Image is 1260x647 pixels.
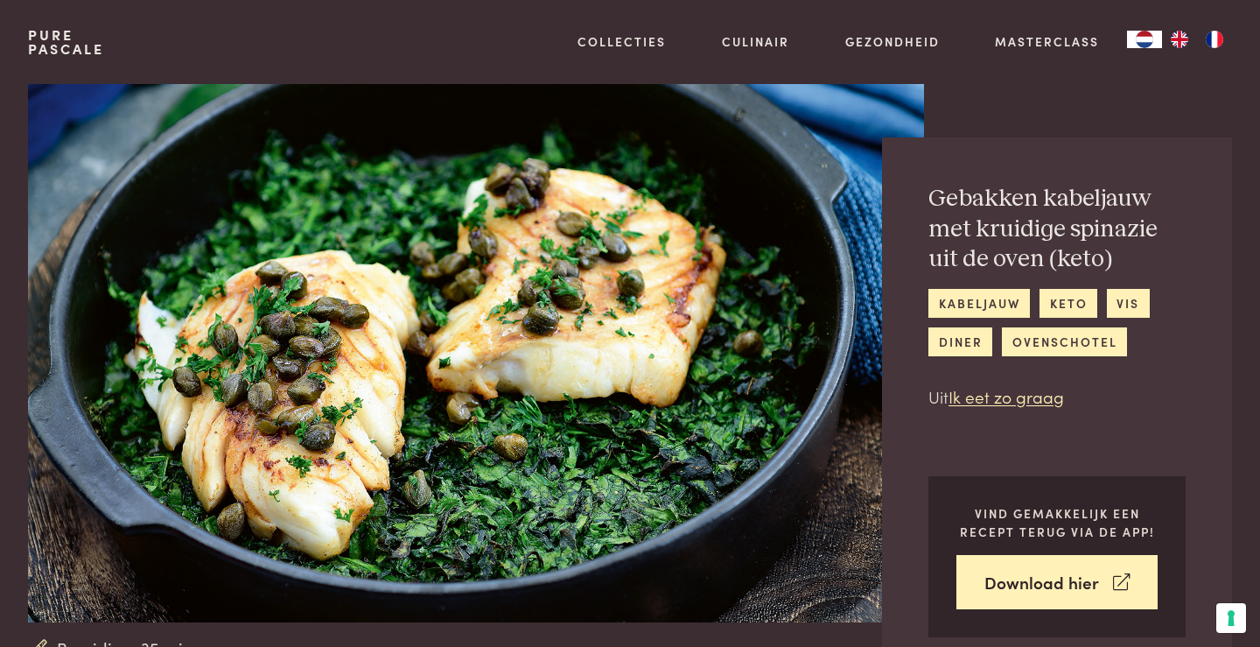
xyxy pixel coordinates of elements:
[928,327,992,356] a: diner
[928,184,1186,275] h2: Gebakken kabeljauw met kruidige spinazie uit de oven (keto)
[928,289,1030,318] a: kabeljauw
[845,32,940,51] a: Gezondheid
[928,384,1186,410] p: Uit
[1127,31,1232,48] aside: Language selected: Nederlands
[1127,31,1162,48] a: NL
[1162,31,1197,48] a: EN
[1216,603,1246,633] button: Uw voorkeuren voor toestemming voor trackingtechnologieën
[1039,289,1097,318] a: keto
[1197,31,1232,48] a: FR
[577,32,666,51] a: Collecties
[28,28,104,56] a: PurePascale
[1127,31,1162,48] div: Language
[722,32,789,51] a: Culinair
[948,384,1064,408] a: Ik eet zo graag
[1002,327,1127,356] a: ovenschotel
[956,504,1158,540] p: Vind gemakkelijk een recept terug via de app!
[995,32,1099,51] a: Masterclass
[28,84,924,622] img: Gebakken kabeljauw met kruidige spinazie uit de oven (keto)
[956,555,1158,610] a: Download hier
[1162,31,1232,48] ul: Language list
[1107,289,1150,318] a: vis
